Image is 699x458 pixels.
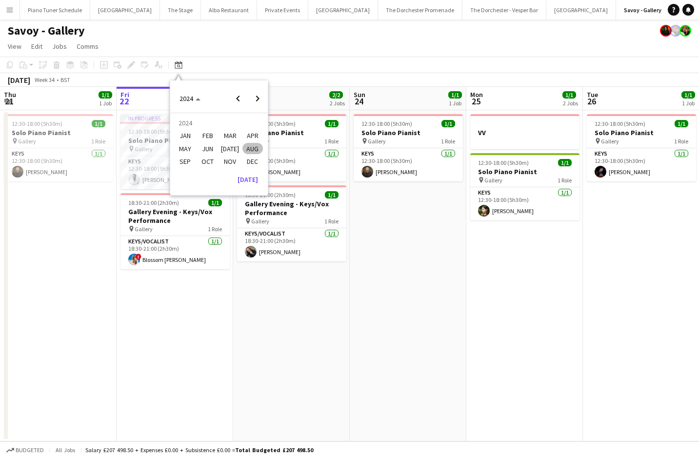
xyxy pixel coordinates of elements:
span: Gallery [601,138,619,145]
app-job-card: 12:30-18:00 (5h30m)1/1Solo Piano Pianist Gallery1 RoleKeys1/112:30-18:00 (5h30m)[PERSON_NAME] [237,114,346,181]
span: 1/1 [99,91,112,99]
app-job-card: 12:30-18:00 (5h30m)1/1Solo Piano Pianist Gallery1 RoleKeys1/112:30-18:00 (5h30m)[PERSON_NAME] [470,153,579,220]
app-user-avatar: Rosie Skuse [670,25,681,37]
span: Budgeted [16,447,44,454]
span: View [8,42,21,51]
span: Fri [120,90,129,99]
div: [DATE] [8,75,30,85]
span: 18:30-21:00 (2h30m) [128,199,179,206]
span: Comms [77,42,99,51]
h3: Solo Piano Pianist [237,128,346,137]
h3: Solo Piano Pianist [587,128,696,137]
a: Jobs [48,40,71,53]
app-job-card: VV [470,114,579,149]
div: 18:30-21:00 (2h30m)1/1Gallery Evening - Keys/Vox Performance Gallery1 RoleKeys/Vocalist1/118:30-2... [237,185,346,261]
button: August 2024 [241,142,264,155]
button: May 2024 [174,142,197,155]
span: [DATE] [220,143,240,155]
button: Next year [248,89,267,108]
span: Week 34 [32,76,57,83]
span: 1 Role [674,138,688,145]
button: September 2024 [174,155,197,168]
span: 26 [585,96,598,107]
span: 21 [2,96,16,107]
span: JUN [198,143,218,155]
app-job-card: 12:30-18:00 (5h30m)1/1Solo Piano Pianist Gallery1 RoleKeys1/112:30-18:00 (5h30m)[PERSON_NAME] [4,114,113,181]
app-user-avatar: Rosie Skuse [679,25,691,37]
h3: Gallery Evening - Keys/Vox Performance [237,199,346,217]
app-job-card: 12:30-18:00 (5h30m)1/1Solo Piano Pianist Gallery1 RoleKeys1/112:30-18:00 (5h30m)[PERSON_NAME] [354,114,463,181]
span: All jobs [54,446,77,454]
span: Gallery [368,138,386,145]
span: 12:30-18:00 (5h30m) [12,120,62,127]
h3: VV [470,128,579,137]
span: DEC [242,156,262,167]
span: 12:30-18:00 (5h30m) [245,120,296,127]
span: Sun [354,90,365,99]
span: 1/1 [441,120,455,127]
button: [DATE] [234,172,262,187]
span: 2/2 [329,91,343,99]
span: Mon [470,90,483,99]
div: BST [60,76,70,83]
button: March 2024 [219,129,241,142]
a: Comms [73,40,102,53]
span: FEB [198,130,218,142]
h1: Savoy - Gallery [8,23,85,38]
app-job-card: 18:30-21:00 (2h30m)1/1Gallery Evening - Keys/Vox Performance Gallery1 RoleKeys/Vocalist1/118:30-2... [120,193,230,269]
span: 1/1 [448,91,462,99]
app-card-role: Keys1/112:30-18:00 (5h30m)[PERSON_NAME] [120,156,230,189]
span: 1/1 [92,120,105,127]
div: In progress [120,114,230,122]
span: Gallery [484,177,502,184]
span: 1/1 [562,91,576,99]
button: Piano Tuner Schedule [20,0,90,20]
app-card-role: Keys1/112:30-18:00 (5h30m)[PERSON_NAME] [4,148,113,181]
span: 18:30-21:00 (2h30m) [245,191,296,199]
span: 1/1 [208,199,222,206]
span: MAR [220,130,240,142]
span: 1/1 [325,191,339,199]
div: 12:30-18:00 (5h30m)1/1Solo Piano Pianist Gallery1 RoleKeys1/112:30-18:00 (5h30m)[PERSON_NAME] [587,114,696,181]
a: View [4,40,25,53]
span: 1/1 [325,120,339,127]
a: Edit [27,40,46,53]
button: November 2024 [219,155,241,168]
span: MAY [175,143,195,155]
div: 1 Job [99,100,112,107]
app-card-role: Keys/Vocalist1/118:30-21:00 (2h30m)[PERSON_NAME] [237,228,346,261]
button: Private Events [257,0,308,20]
span: APR [242,130,262,142]
h3: Solo Piano Pianist [120,136,230,145]
span: Thu [4,90,16,99]
span: JAN [175,130,195,142]
span: 1/1 [681,91,695,99]
button: April 2024 [241,129,264,142]
button: Budgeted [5,445,45,456]
button: December 2024 [241,155,264,168]
span: 1 Role [324,138,339,145]
button: [GEOGRAPHIC_DATA] [90,0,160,20]
button: February 2024 [197,129,219,142]
span: AUG [242,143,262,155]
h3: Gallery Evening - Keys/Vox Performance [120,207,230,225]
app-user-avatar: Celine Amara [660,25,672,37]
button: The Dorchester - Vesper Bar [462,0,546,20]
app-card-role: Keys1/112:30-18:00 (5h30m)[PERSON_NAME] [237,148,346,181]
app-card-role: Keys1/112:30-18:00 (5h30m)[PERSON_NAME] [354,148,463,181]
span: 1 Role [208,225,222,233]
button: June 2024 [197,142,219,155]
app-card-role: Keys1/112:30-18:00 (5h30m)[PERSON_NAME] [470,187,579,220]
span: 1 Role [441,138,455,145]
button: October 2024 [197,155,219,168]
span: Gallery [251,218,269,225]
div: 1 Job [449,100,461,107]
span: SEP [175,156,195,167]
app-job-card: In progress12:30-18:00 (5h30m)1/1Solo Piano Pianist Gallery1 RoleKeys1/112:30-18:00 (5h30m)[PERSO... [120,114,230,189]
button: July 2024 [219,142,241,155]
button: [GEOGRAPHIC_DATA] [546,0,616,20]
